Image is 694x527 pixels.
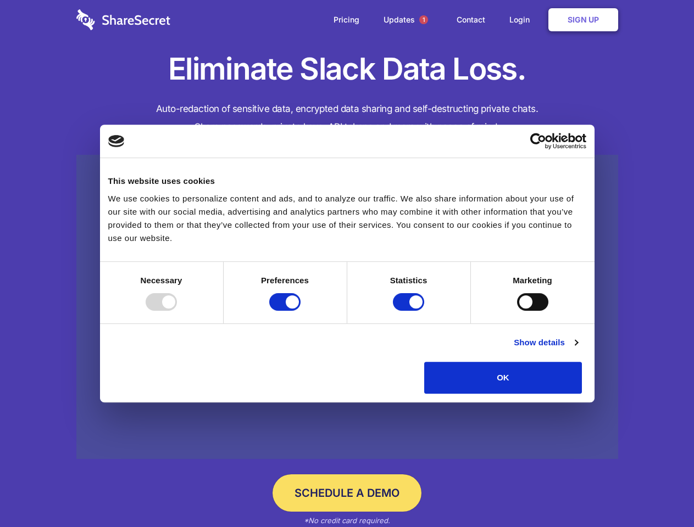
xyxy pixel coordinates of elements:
strong: Statistics [390,276,427,285]
h1: Eliminate Slack Data Loss. [76,49,618,89]
strong: Necessary [141,276,182,285]
span: 1 [419,15,428,24]
a: Show details [514,336,578,349]
button: OK [424,362,582,394]
a: Usercentrics Cookiebot - opens in a new window [490,133,586,149]
a: Login [498,3,546,37]
em: *No credit card required. [304,516,390,525]
a: Schedule a Demo [273,474,421,512]
strong: Marketing [513,276,552,285]
h4: Auto-redaction of sensitive data, encrypted data sharing and self-destructing private chats. Shar... [76,100,618,136]
img: logo-wordmark-white-trans-d4663122ce5f474addd5e946df7df03e33cb6a1c49d2221995e7729f52c070b2.svg [76,9,170,30]
div: This website uses cookies [108,175,586,188]
img: logo [108,135,125,147]
a: Sign Up [548,8,618,31]
a: Wistia video thumbnail [76,155,618,459]
div: We use cookies to personalize content and ads, and to analyze our traffic. We also share informat... [108,192,586,245]
strong: Preferences [261,276,309,285]
a: Contact [446,3,496,37]
a: Pricing [323,3,370,37]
